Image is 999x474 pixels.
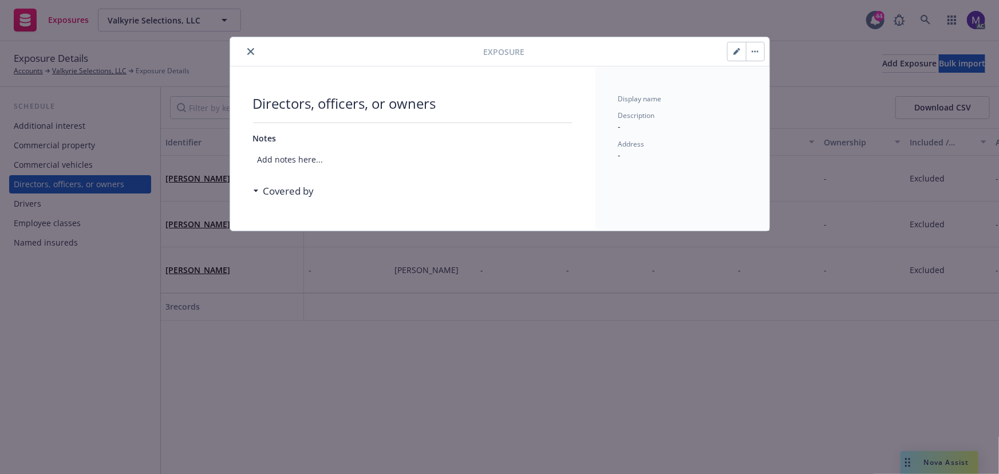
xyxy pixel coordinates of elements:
span: - [618,149,621,160]
h3: Covered by [263,184,314,199]
span: Exposure [484,46,525,58]
button: close [244,45,258,58]
span: Address [618,139,645,149]
span: Notes [253,133,277,144]
div: Covered by [253,184,314,199]
span: Directors, officers, or owners [253,94,572,113]
span: Description [618,110,655,120]
span: Display name [618,94,662,104]
span: Add notes here... [253,149,572,170]
span: - [618,121,621,132]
